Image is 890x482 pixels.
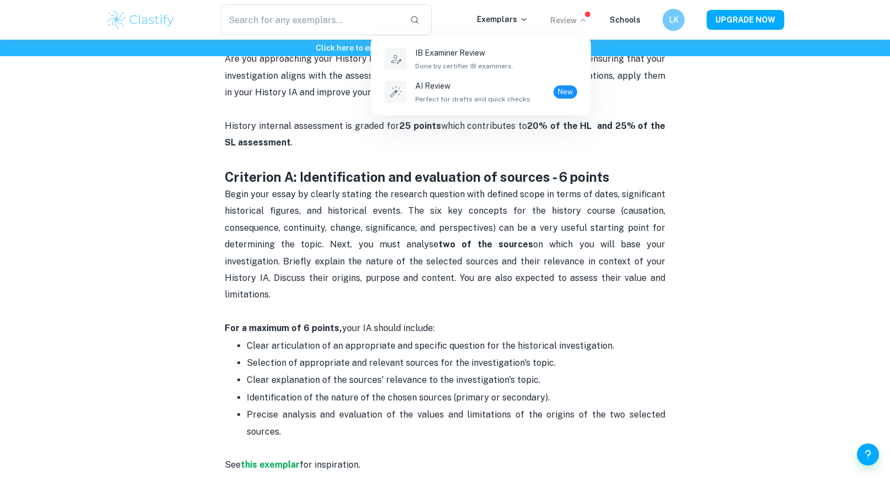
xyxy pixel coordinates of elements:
[415,80,532,92] p: AI Review
[553,86,577,98] span: New
[382,78,579,106] a: AI ReviewPerfect for drafts and quick checks.New
[415,61,513,71] span: Done by certifier IB examiners.
[415,94,532,104] span: Perfect for drafts and quick checks.
[415,47,513,59] p: IB Examiner Review
[382,45,579,73] a: IB Examiner ReviewDone by certifier IB examiners.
